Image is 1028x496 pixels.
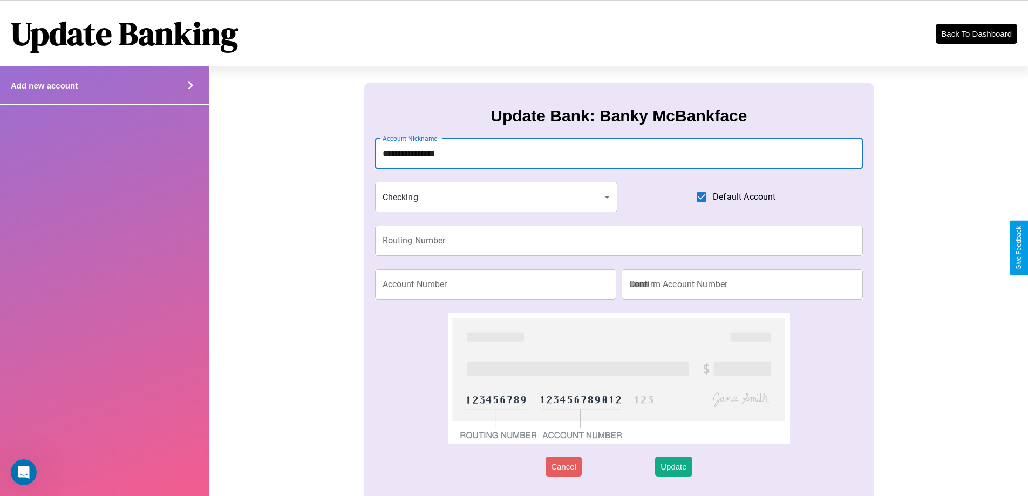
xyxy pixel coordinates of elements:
img: check [448,313,789,444]
h1: Update Banking [11,11,238,56]
div: Checking [375,182,618,212]
button: Cancel [546,457,582,477]
button: Update [655,457,692,477]
iframe: Intercom live chat [11,459,37,485]
h4: Add new account [11,81,78,90]
span: Default Account [713,191,775,203]
label: Account Nickname [383,134,438,143]
div: Give Feedback [1015,226,1023,270]
h3: Update Bank: Banky McBankface [491,107,747,125]
button: Back To Dashboard [936,24,1017,44]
